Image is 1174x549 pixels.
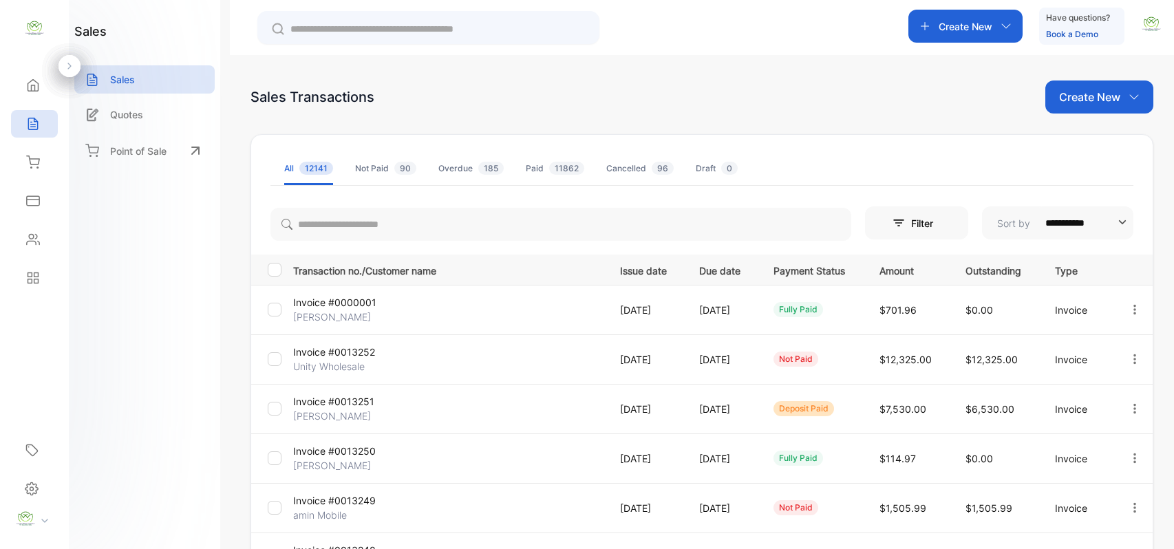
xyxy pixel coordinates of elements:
p: [DATE] [620,501,672,515]
p: Transaction no./Customer name [293,261,603,278]
p: amin Mobile [293,508,396,522]
p: [DATE] [620,402,672,416]
div: fully paid [773,451,823,466]
span: 0 [721,162,738,175]
span: $701.96 [879,304,917,316]
img: avatar [1141,14,1162,34]
div: Overdue [438,162,504,175]
div: Sales Transactions [250,87,374,107]
div: Draft [696,162,738,175]
div: All [284,162,333,175]
span: 96 [652,162,674,175]
span: $0.00 [965,453,993,464]
span: $12,325.00 [965,354,1018,365]
p: Type [1055,261,1100,278]
p: [DATE] [620,303,672,317]
span: $114.97 [879,453,916,464]
button: avatar [1141,10,1162,43]
p: [DATE] [699,303,745,317]
p: Create New [939,19,992,34]
span: $6,530.00 [965,403,1014,415]
div: deposit paid [773,401,834,416]
button: Create New [908,10,1023,43]
p: Invoice #0013250 [293,444,396,458]
p: Invoice [1055,501,1100,515]
p: [PERSON_NAME] [293,409,396,423]
a: Book a Demo [1046,29,1098,39]
h1: sales [74,22,107,41]
span: 185 [478,162,504,175]
button: Sort by [982,206,1133,239]
iframe: LiveChat chat widget [1116,491,1174,549]
p: Create New [1059,89,1120,105]
p: Due date [699,261,745,278]
img: logo [24,18,45,39]
p: [DATE] [620,451,672,466]
a: Point of Sale [74,136,215,166]
p: Sales [110,72,135,87]
p: Issue date [620,261,672,278]
div: Paid [526,162,584,175]
p: Point of Sale [110,144,167,158]
p: Have questions? [1046,11,1110,25]
img: profile [15,508,36,529]
p: Invoice #0000001 [293,295,396,310]
p: Invoice [1055,402,1100,416]
a: Sales [74,65,215,94]
span: 90 [394,162,416,175]
p: Invoice #0013251 [293,394,396,409]
p: Payment Status [773,261,851,278]
p: [DATE] [699,451,745,466]
p: Sort by [997,216,1030,230]
span: $12,325.00 [879,354,932,365]
p: [PERSON_NAME] [293,458,396,473]
p: Invoice [1055,451,1100,466]
p: [DATE] [620,352,672,367]
p: [PERSON_NAME] [293,310,396,324]
p: [DATE] [699,352,745,367]
span: 12141 [299,162,333,175]
div: Not Paid [355,162,416,175]
p: Invoice #0013252 [293,345,396,359]
p: [DATE] [699,501,745,515]
span: $1,505.99 [879,502,926,514]
a: Quotes [74,100,215,129]
p: Outstanding [965,261,1027,278]
div: not paid [773,500,818,515]
p: [DATE] [699,402,745,416]
p: Quotes [110,107,143,122]
p: Invoice [1055,352,1100,367]
p: Invoice #0013249 [293,493,396,508]
div: not paid [773,352,818,367]
p: Unity Wholesale [293,359,396,374]
span: $0.00 [965,304,993,316]
button: Create New [1045,80,1153,114]
span: 11862 [549,162,584,175]
div: fully paid [773,302,823,317]
div: Cancelled [606,162,674,175]
span: $1,505.99 [965,502,1012,514]
p: Amount [879,261,937,278]
p: Invoice [1055,303,1100,317]
span: $7,530.00 [879,403,926,415]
